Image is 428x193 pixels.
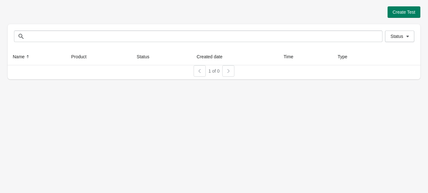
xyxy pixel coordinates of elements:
[281,51,303,62] button: Time
[208,68,219,74] span: 1 of 0
[10,51,33,62] button: Name
[385,31,414,42] button: Status
[393,10,415,15] span: Create Test
[388,6,420,18] button: Create Test
[335,51,356,62] button: Type
[194,51,232,62] button: Created date
[390,34,403,39] span: Status
[68,51,95,62] button: Product
[134,51,158,62] button: Status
